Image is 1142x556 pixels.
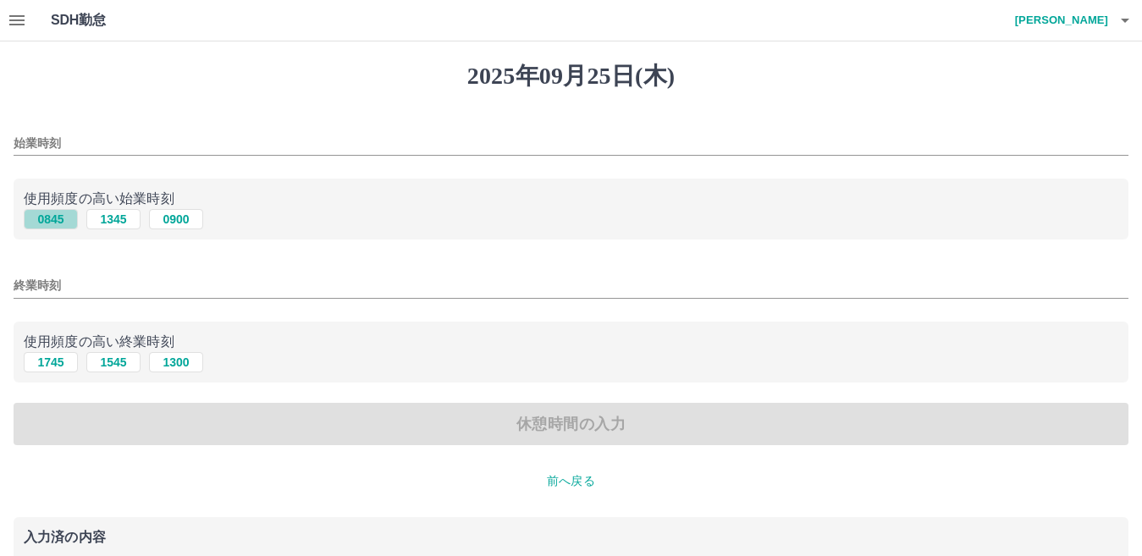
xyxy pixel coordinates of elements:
[149,209,203,229] button: 0900
[149,352,203,372] button: 1300
[86,209,141,229] button: 1345
[24,332,1118,352] p: 使用頻度の高い終業時刻
[86,352,141,372] button: 1545
[14,472,1128,490] p: 前へ戻る
[24,189,1118,209] p: 使用頻度の高い始業時刻
[24,209,78,229] button: 0845
[24,352,78,372] button: 1745
[24,531,1118,544] p: 入力済の内容
[14,62,1128,91] h1: 2025年09月25日(木)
